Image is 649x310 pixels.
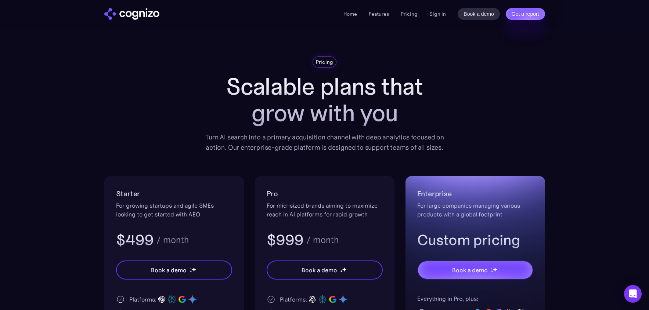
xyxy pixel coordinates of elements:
a: Sign in [429,10,446,18]
h2: Pro [267,188,383,200]
img: star [340,270,343,273]
a: Features [369,11,389,17]
div: Platforms: [129,295,156,304]
div: Everything in Pro, plus: [417,294,533,303]
div: For mid-sized brands aiming to maximize reach in AI platforms for rapid growth [267,201,383,219]
div: Platforms: [280,295,307,304]
a: Book a demostarstarstar [417,260,533,280]
a: Home [343,11,357,17]
div: / month [306,236,339,244]
a: Get a report [506,8,545,20]
div: Open Intercom Messenger [624,285,642,303]
a: Book a demo [458,8,500,20]
img: star [190,270,192,273]
h3: $999 [267,230,304,249]
img: cognizo logo [104,8,159,20]
div: Book a demo [151,266,186,274]
div: Book a demo [452,266,487,274]
h3: $499 [116,230,154,249]
img: star [491,270,493,273]
a: Book a demostarstarstar [116,260,232,280]
img: star [491,267,492,269]
a: Book a demostarstarstar [267,260,383,280]
div: For growing startups and agile SMEs looking to get started with AEO [116,201,232,219]
img: star [190,267,191,269]
img: star [342,267,347,272]
img: star [191,267,196,272]
div: / month [156,236,189,244]
a: Pricing [401,11,418,17]
a: home [104,8,159,20]
div: Pricing [316,58,333,66]
div: Book a demo [302,266,337,274]
div: Turn AI search into a primary acquisition channel with deep analytics focused on action. Our ente... [200,132,450,153]
h2: Starter [116,188,232,200]
img: star [340,267,341,269]
div: For large companies managing various products with a global footprint [417,201,533,219]
h2: Enterprise [417,188,533,200]
h3: Custom pricing [417,230,533,249]
img: star [493,267,497,272]
h1: Scalable plans that grow with you [200,73,450,126]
